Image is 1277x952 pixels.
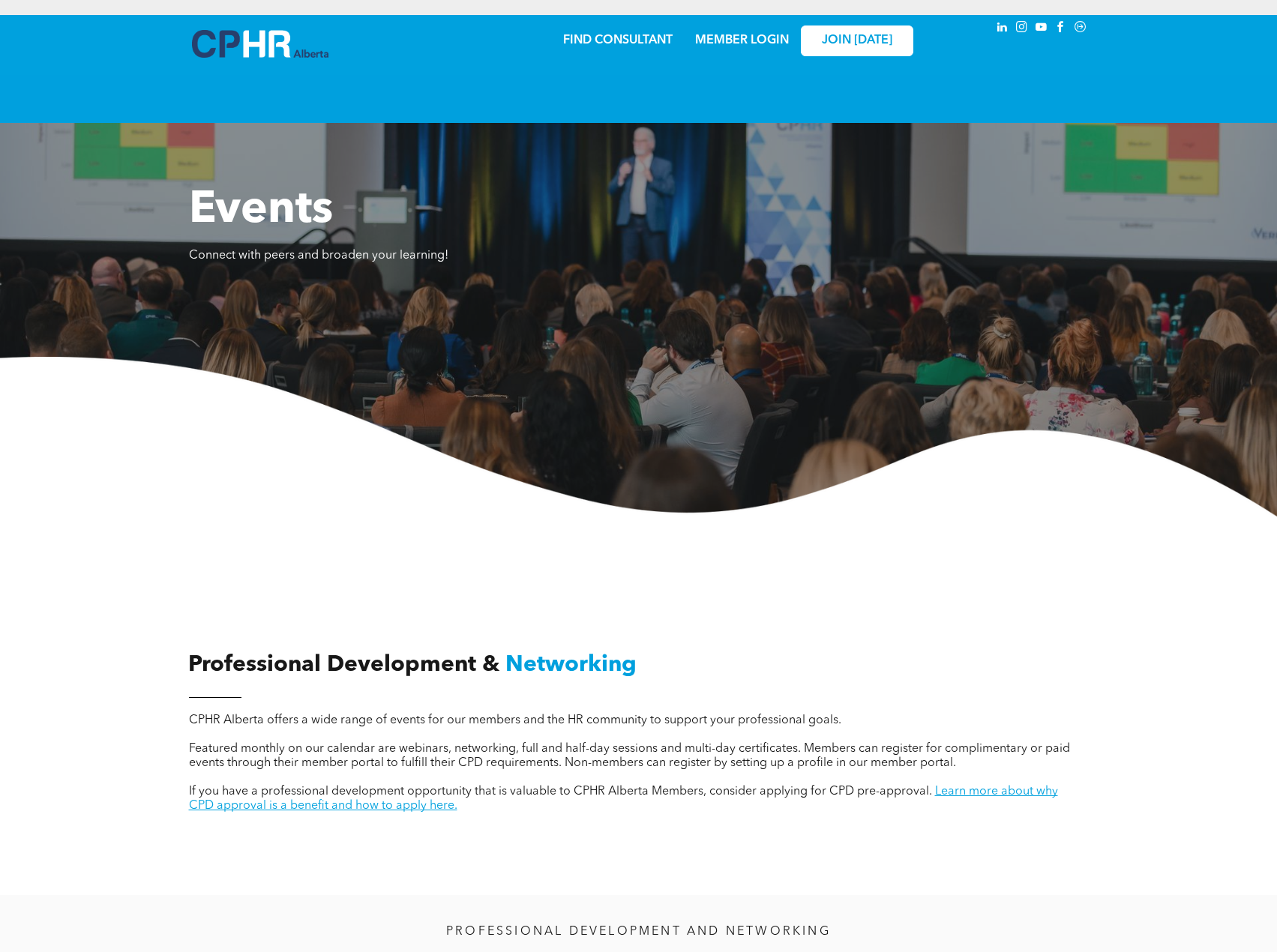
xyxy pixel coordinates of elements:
[189,714,841,726] span: CPHR Alberta offers a wide range of events for our members and the HR community to support your p...
[695,34,789,46] a: MEMBER LOGIN
[1053,19,1069,39] a: facebook
[446,926,831,938] span: PROFESSIONAL DEVELOPMENT AND NETWORKING
[505,654,637,676] span: Networking
[189,786,932,798] span: If you have a professional development opportunity that is valuable to CPHR Alberta Members, cons...
[189,250,448,262] span: Connect with peers and broaden your learning!
[189,786,1058,812] a: Learn more about why CPD approval is a benefit and how to apply here.
[1014,19,1030,39] a: instagram
[563,34,673,46] a: FIND CONSULTANT
[994,19,1011,39] a: linkedin
[192,30,328,58] img: A blue and white logo for cp alberta
[189,188,333,233] span: Events
[188,654,499,676] span: Professional Development &
[801,25,913,56] a: JOIN [DATE]
[189,743,1070,769] span: Featured monthly on our calendar are webinars, networking, full and half-day sessions and multi-d...
[1033,19,1050,39] a: youtube
[1072,19,1089,39] a: Social network
[822,34,892,48] span: JOIN [DATE]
